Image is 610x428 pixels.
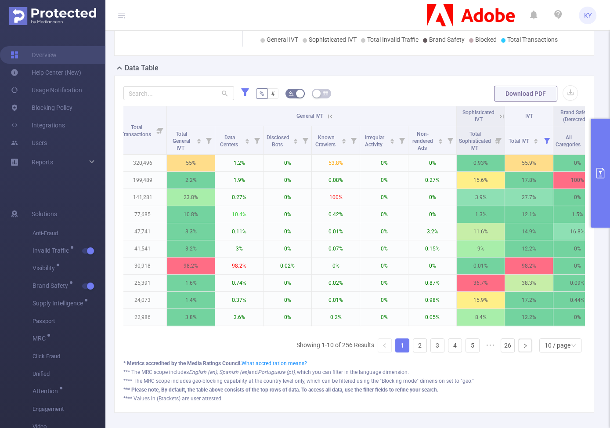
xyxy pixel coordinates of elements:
span: Solutions [32,205,57,223]
i: icon: down [571,343,576,349]
li: 4 [448,338,462,352]
p: 0.01% [312,292,360,308]
div: *** The MRC scope includes and , which you can filter in the language dimension. [123,368,585,376]
p: 55.9% [505,155,553,171]
p: 0.93% [457,155,505,171]
p: 23.8% [167,189,215,206]
p: 16.8% [553,223,601,240]
p: 0.11% [215,223,263,240]
i: icon: caret-down [245,140,250,143]
p: 0.01% [457,258,505,274]
input: Search... [123,86,234,100]
i: Filter menu [541,126,553,154]
p: 1.6% [167,275,215,291]
a: 5 [466,339,479,352]
p: 3.6% [215,309,263,326]
p: 0.02% [263,258,311,274]
a: 4 [448,339,462,352]
p: 77,685 [119,206,166,223]
i: English (en), Spanish (es) [189,369,249,375]
p: 0% [408,155,456,171]
p: 0.07% [312,240,360,257]
span: Total Transactions [507,36,558,43]
i: icon: right [523,343,528,348]
span: IVT [525,113,533,119]
div: Sort [438,137,443,142]
p: 24,073 [119,292,166,308]
p: 0% [408,189,456,206]
a: Help Center (New) [11,64,81,81]
p: 10.8% [167,206,215,223]
p: 98.2% [167,258,215,274]
i: Filter menu [251,126,263,154]
p: 9% [457,240,505,257]
div: Sort [341,137,347,142]
h2: Data Table [125,63,159,73]
span: Disclosed Bots [267,134,289,148]
p: 0% [263,275,311,291]
p: 0% [553,309,601,326]
p: 0% [408,206,456,223]
p: 100% [553,172,601,189]
p: 0.08% [312,172,360,189]
p: 0% [553,155,601,171]
i: Filter menu [396,126,408,154]
span: Brand Safety [32,283,71,289]
span: MRC [32,335,49,341]
p: 0% [360,223,408,240]
p: 36.7% [457,275,505,291]
div: *** Please note, By default, the table above consists of the top rows of data. To access all data... [123,386,585,394]
p: 38.3% [505,275,553,291]
i: icon: caret-up [245,137,250,140]
a: Reports [32,153,53,171]
a: Overview [11,46,57,64]
p: 0% [360,206,408,223]
i: icon: caret-up [293,137,298,140]
i: icon: caret-up [390,137,395,140]
p: 55% [167,155,215,171]
i: Filter menu [492,126,505,154]
i: Filter menu [444,126,456,154]
a: 2 [413,339,426,352]
span: Reports [32,159,53,166]
p: 0% [263,172,311,189]
i: icon: caret-up [534,137,538,140]
div: Sort [533,137,538,142]
p: 12.2% [505,240,553,257]
div: 10 / page [545,339,570,352]
i: icon: caret-down [438,140,443,143]
p: 0% [263,240,311,257]
p: 0% [360,172,408,189]
div: **** Values in (Brackets) are user attested [123,395,585,403]
p: 1.4% [167,292,215,308]
span: ••• [483,338,497,352]
img: Protected Media [9,7,96,25]
p: 0% [360,292,408,308]
p: 0% [360,240,408,257]
p: 0.15% [408,240,456,257]
span: Blocked [475,36,497,43]
b: * Metrics accredited by the Media Ratings Council. [123,360,242,366]
span: General IVT [267,36,298,43]
p: 100% [312,189,360,206]
i: icon: caret-down [342,140,347,143]
i: Filter menu [202,126,215,154]
span: Click Fraud [32,348,105,365]
span: KY [584,7,592,24]
p: 0% [263,206,311,223]
p: 17.8% [505,172,553,189]
span: Anti-Fraud [32,225,105,242]
p: 0% [408,258,456,274]
p: 0% [263,309,311,326]
i: icon: caret-down [390,140,395,143]
a: Usage Notification [11,81,82,99]
p: 47,741 [119,223,166,240]
li: Next 5 Pages [483,338,497,352]
p: 0% [360,155,408,171]
p: 0.87% [408,275,456,291]
p: 41,541 [119,240,166,257]
i: icon: caret-down [293,140,298,143]
div: Sort [585,137,590,142]
li: 2 [413,338,427,352]
span: Visibility [32,265,58,271]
